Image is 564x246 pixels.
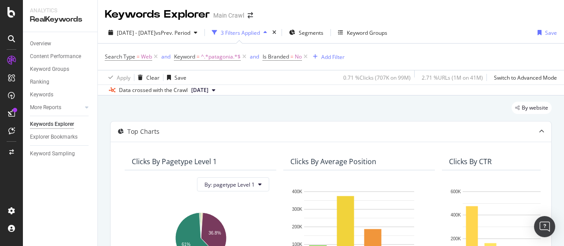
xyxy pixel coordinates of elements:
a: Keyword Sampling [30,149,91,158]
span: vs Prev. Period [156,29,190,37]
div: Data crossed with the Crawl [119,86,188,94]
div: Main Crawl [213,11,244,20]
span: Is Branded [263,53,289,60]
div: Switch to Advanced Mode [494,74,557,81]
a: More Reports [30,103,82,112]
a: Ranking [30,77,91,87]
text: 200K [292,224,303,229]
button: Keyword Groups [334,26,391,40]
div: Analytics [30,7,90,15]
div: Keywords Explorer [30,120,74,129]
div: and [161,53,171,60]
text: 300K [292,207,303,212]
button: [DATE] - [DATE]vsPrev. Period [105,26,201,40]
button: [DATE] [188,85,219,95]
button: Save [163,70,186,84]
div: and [250,53,259,60]
div: 0.71 % Clicks ( 707K on 99M ) [343,74,411,81]
div: Clicks By pagetype Level 1 [132,157,217,166]
button: 3 Filters Applied [208,26,271,40]
div: arrow-right-arrow-left [248,12,253,18]
a: Keywords [30,90,91,99]
button: Apply [105,70,130,84]
a: Explorer Bookmarks [30,132,91,142]
button: Switch to Advanced Mode [490,70,557,84]
span: = [290,53,293,60]
div: RealKeywords [30,15,90,25]
text: 200K [451,236,461,241]
div: Clicks By Average Position [290,157,376,166]
text: 400K [292,189,303,194]
div: Overview [30,39,51,48]
span: [DATE] - [DATE] [117,29,156,37]
a: Content Performance [30,52,91,61]
div: times [271,28,278,37]
button: By: pagetype Level 1 [197,177,269,191]
div: Content Performance [30,52,81,61]
div: legacy label [512,102,552,114]
span: By: pagetype Level 1 [204,181,255,188]
div: 2.71 % URLs ( 1M on 41M ) [422,74,483,81]
span: Segments [299,29,323,37]
div: Save [545,29,557,37]
a: Keywords Explorer [30,120,91,129]
div: Apply [117,74,130,81]
div: Explorer Bookmarks [30,132,78,142]
span: Search Type [105,53,135,60]
div: Top Charts [127,127,160,136]
div: Ranking [30,77,49,87]
span: Keyword [174,53,195,60]
div: 3 Filters Applied [221,29,260,37]
button: Segments [286,26,327,40]
div: Add Filter [321,53,345,61]
div: Keywords Explorer [105,7,210,22]
div: Keyword Groups [30,65,69,74]
span: ^.*patagonia.*$ [201,51,241,63]
div: Save [174,74,186,81]
button: and [161,52,171,61]
div: Keyword Sampling [30,149,75,158]
text: 400K [451,213,461,218]
div: Keywords [30,90,53,99]
a: Overview [30,39,91,48]
div: Open Intercom Messenger [534,216,555,237]
div: More Reports [30,103,61,112]
span: Web [141,51,152,63]
button: Add Filter [309,51,345,62]
span: = [137,53,140,60]
span: = [197,53,200,60]
div: Keyword Groups [347,29,387,37]
div: Clear [146,74,160,81]
div: Clicks By CTR [449,157,492,166]
span: By website [522,105,548,110]
span: 2025 Jul. 31st [191,86,208,94]
text: 36.8% [208,231,221,236]
button: and [250,52,259,61]
button: Clear [134,70,160,84]
button: Save [534,26,557,40]
span: No [295,51,302,63]
text: 600K [451,189,461,194]
a: Keyword Groups [30,65,91,74]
